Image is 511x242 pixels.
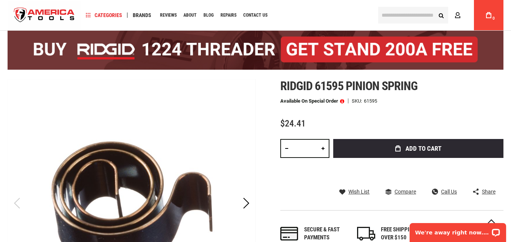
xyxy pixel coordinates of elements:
img: BOGO: Buy the RIDGID® 1224 Threader (26092), get the 92467 200A Stand FREE! [8,30,503,70]
a: Categories [82,10,126,20]
a: Repairs [217,10,240,20]
p: Available on Special Order [280,98,344,104]
a: Compare [385,188,416,195]
a: Brands [129,10,155,20]
span: 0 [492,16,495,20]
span: Call Us [441,189,457,194]
span: Blog [203,13,214,17]
span: Add to Cart [405,145,441,152]
img: America Tools [8,1,81,30]
span: Brands [133,12,151,18]
a: Wish List [339,188,370,195]
button: Add to Cart [333,139,503,158]
div: FREE SHIPPING OVER $150 [381,226,426,242]
a: Reviews [157,10,180,20]
div: Secure & fast payments [304,226,349,242]
span: $24.41 [280,118,306,129]
span: Categories [86,12,122,18]
span: Reviews [160,13,177,17]
span: Contact Us [243,13,267,17]
a: Call Us [432,188,457,195]
strong: SKU [352,98,364,103]
span: About [183,13,197,17]
div: 61595 [364,98,377,103]
a: Contact Us [240,10,271,20]
iframe: LiveChat chat widget [405,218,511,242]
a: About [180,10,200,20]
span: Share [482,189,495,194]
iframe: Secure express checkout frame [332,160,505,182]
img: shipping [357,227,375,240]
span: Repairs [221,13,236,17]
button: Search [434,8,448,22]
a: Blog [200,10,217,20]
span: Compare [395,189,416,194]
span: Ridgid 61595 pinion spring [280,79,418,93]
a: store logo [8,1,81,30]
img: payments [280,227,298,240]
span: Wish List [348,189,370,194]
